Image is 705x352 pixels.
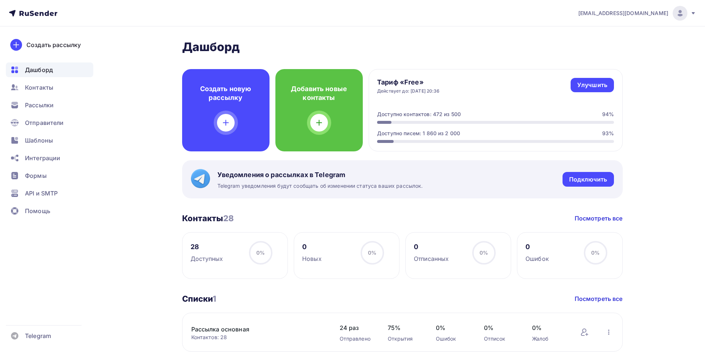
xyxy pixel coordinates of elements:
[575,294,623,303] a: Посмотреть все
[217,170,423,179] span: Уведомления о рассылках в Telegram
[602,130,614,137] div: 93%
[25,101,54,109] span: Рассылки
[287,85,351,102] h4: Добавить новые контакты
[6,115,93,130] a: Отправители
[377,88,440,94] div: Действует до: [DATE] 20:36
[377,111,461,118] div: Доступно контактов: 472 из 500
[25,189,58,198] span: API и SMTP
[191,334,325,341] div: Контактов: 28
[436,335,469,342] div: Ошибок
[6,62,93,77] a: Дашборд
[377,78,440,87] h4: Тариф «Free»
[182,40,623,54] h2: Дашборд
[577,81,607,89] div: Улучшить
[25,136,53,145] span: Шаблоны
[484,335,517,342] div: Отписок
[302,243,322,251] div: 0
[256,249,265,256] span: 0%
[26,40,81,49] div: Создать рассылку
[569,175,607,184] div: Подключить
[6,133,93,148] a: Шаблоны
[191,243,223,251] div: 28
[191,254,223,263] div: Доступных
[340,323,373,332] span: 24 раз
[194,85,258,102] h4: Создать новую рассылку
[6,98,93,112] a: Рассылки
[25,171,47,180] span: Формы
[25,154,60,162] span: Интеграции
[25,65,53,74] span: Дашборд
[191,325,316,334] a: Рассылка основная
[414,254,449,263] div: Отписанных
[217,182,423,190] span: Telegram уведомления будут сообщать об изменении статуса ваших рассылок.
[25,83,53,92] span: Контакты
[25,331,51,340] span: Telegram
[25,118,64,127] span: Отправители
[484,323,517,332] span: 0%
[388,323,421,332] span: 75%
[368,249,376,256] span: 0%
[575,214,623,223] a: Посмотреть все
[571,78,614,92] a: Улучшить
[6,168,93,183] a: Формы
[388,335,421,342] div: Открытия
[525,243,549,251] div: 0
[602,111,614,118] div: 94%
[436,323,469,332] span: 0%
[6,80,93,95] a: Контакты
[302,254,322,263] div: Новых
[591,249,600,256] span: 0%
[213,294,216,303] span: 1
[480,249,488,256] span: 0%
[578,6,696,21] a: [EMAIL_ADDRESS][DOMAIN_NAME]
[377,130,460,137] div: Доступно писем: 1 860 из 2 000
[182,213,234,223] h3: Контакты
[182,294,217,304] h3: Списки
[532,335,565,342] div: Жалоб
[340,335,373,342] div: Отправлено
[25,206,50,215] span: Помощь
[414,243,449,251] div: 0
[223,213,234,223] span: 28
[525,254,549,263] div: Ошибок
[532,323,565,332] span: 0%
[578,10,668,17] span: [EMAIL_ADDRESS][DOMAIN_NAME]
